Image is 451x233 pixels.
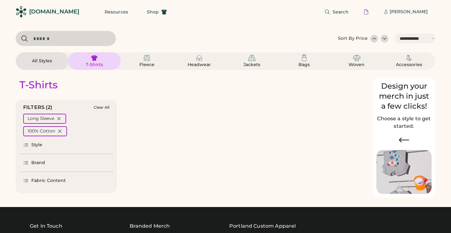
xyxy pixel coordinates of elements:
div: Jackets [238,62,266,68]
div: Design your merch in just a few clicks! [376,81,432,111]
div: Fabric Content [31,178,66,184]
div: Style [31,142,43,148]
button: Shop [139,6,174,18]
div: Sort By Price [338,35,368,42]
div: Get In Touch [30,222,62,230]
img: Rendered Logo - Screens [16,6,27,17]
div: All Styles [28,58,56,64]
span: Search [333,10,349,14]
div: 100% Cotton [28,128,55,134]
div: Accessories [395,62,423,68]
img: Headwear Icon [195,54,203,62]
img: Image of Lisa Congdon Eye Print on T-Shirt and Hat [376,150,432,194]
button: Resources [97,6,136,18]
div: Bags [290,62,318,68]
div: Branded Merch [130,222,170,230]
span: Shop [147,10,159,14]
img: Bags Icon [300,54,308,62]
button: Search [317,6,356,18]
div: T-Shirts [80,62,108,68]
div: [DOMAIN_NAME] [29,8,79,16]
div: Brand [31,160,45,166]
img: Fleece Icon [143,54,151,62]
h2: Choose a style to get started. [376,115,432,130]
div: T-Shirts [19,79,58,91]
img: Woven Icon [353,54,360,62]
div: Long Sleeve [28,116,54,122]
div: Fleece [133,62,161,68]
a: Portland Custom Apparel [229,222,296,230]
div: FILTERS (2) [23,104,53,111]
div: Woven [343,62,371,68]
img: T-Shirts Icon [91,54,98,62]
img: Accessories Icon [405,54,413,62]
div: Clear All [94,105,109,110]
div: Headwear [185,62,213,68]
img: Jackets Icon [248,54,256,62]
div: [PERSON_NAME] [390,9,428,15]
